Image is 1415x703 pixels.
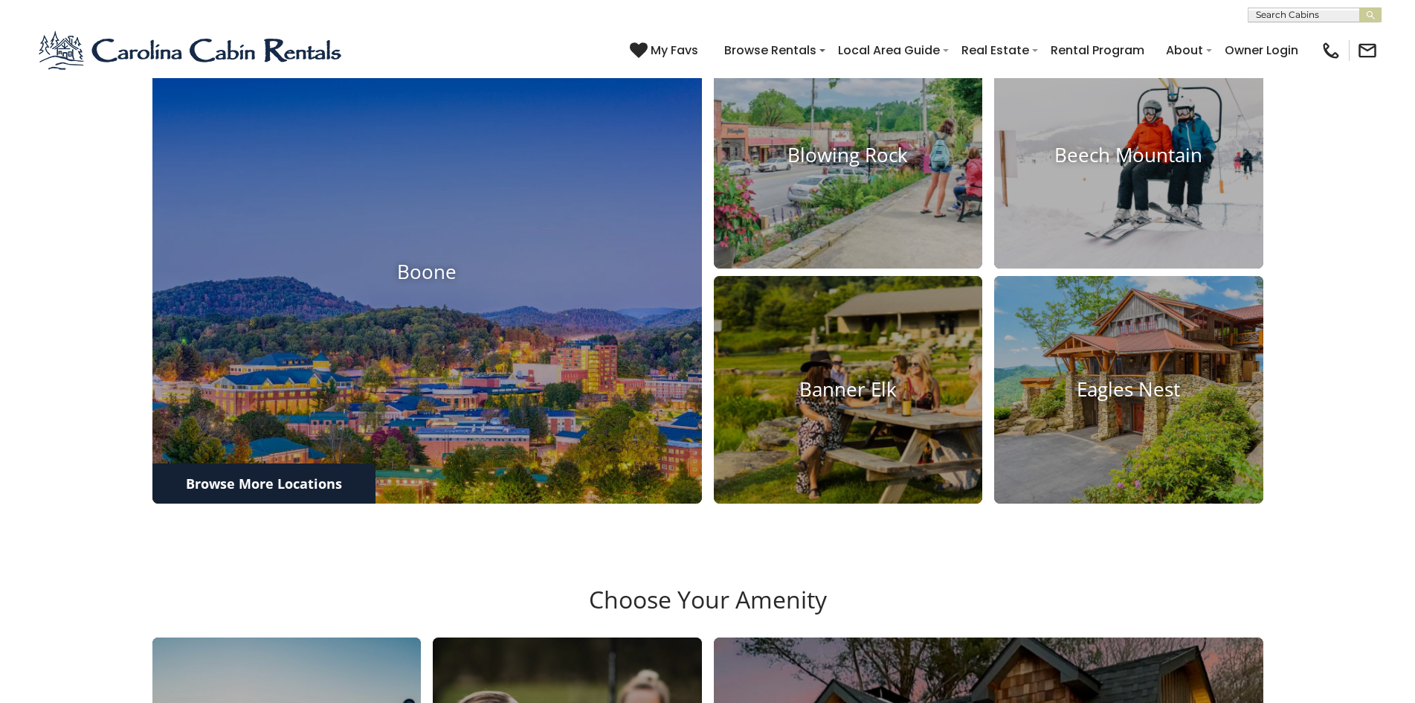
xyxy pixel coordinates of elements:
[714,42,983,269] a: Blowing Rock
[1357,40,1378,61] img: mail-regular-black.png
[651,41,698,60] span: My Favs
[152,463,375,504] a: Browse More Locations
[1043,37,1152,63] a: Rental Program
[994,276,1263,503] a: Eagles Nest
[150,585,1266,638] h3: Choose Your Amenity
[152,42,702,504] a: Boone
[994,378,1263,401] h4: Eagles Nest
[714,144,983,167] h4: Blowing Rock
[994,144,1263,167] h4: Beech Mountain
[714,276,983,503] a: Banner Elk
[831,37,947,63] a: Local Area Guide
[954,37,1037,63] a: Real Estate
[994,42,1263,269] a: Beech Mountain
[714,378,983,401] h4: Banner Elk
[1158,37,1211,63] a: About
[630,41,702,60] a: My Favs
[37,28,346,73] img: Blue-2.png
[152,261,702,284] h4: Boone
[1217,37,1306,63] a: Owner Login
[1321,40,1341,61] img: phone-regular-black.png
[717,37,824,63] a: Browse Rentals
